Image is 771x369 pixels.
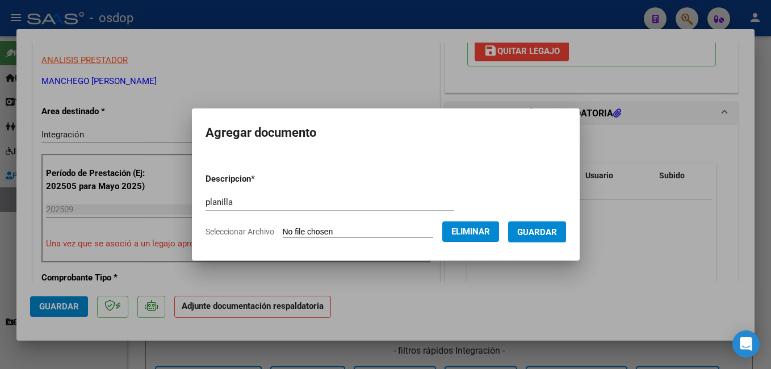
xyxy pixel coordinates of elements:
h2: Agregar documento [206,122,566,144]
p: Descripcion [206,173,314,186]
button: Guardar [508,221,566,242]
button: Eliminar [442,221,499,242]
span: Eliminar [451,227,490,237]
span: Seleccionar Archivo [206,227,274,236]
div: Open Intercom Messenger [732,330,760,358]
span: Guardar [517,227,557,237]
